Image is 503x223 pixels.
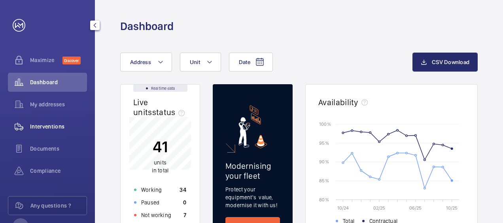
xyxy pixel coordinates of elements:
[30,123,87,130] span: Interventions
[152,107,188,117] span: status
[141,198,159,206] p: Paused
[141,186,162,194] p: Working
[30,145,87,153] span: Documents
[120,53,172,72] button: Address
[141,211,171,219] p: Not working
[152,137,168,157] p: 41
[154,159,166,166] span: units
[239,59,250,65] span: Date
[238,105,267,148] img: marketing-card.svg
[409,205,422,211] text: 06/25
[130,59,151,65] span: Address
[30,100,87,108] span: My addresses
[319,121,331,127] text: 100 %
[30,78,87,86] span: Dashboard
[183,198,186,206] p: 0
[30,202,87,210] span: Any questions ?
[152,159,168,174] p: in total
[133,97,188,117] h2: Live units
[225,161,280,181] h2: Modernising your fleet
[133,85,187,92] div: Real time data
[319,197,329,202] text: 80 %
[319,159,329,164] text: 90 %
[432,59,469,65] span: CSV Download
[30,56,62,64] span: Maximize
[120,19,174,34] h1: Dashboard
[318,97,358,107] h2: Availability
[373,205,385,211] text: 02/25
[30,167,87,175] span: Compliance
[319,178,329,183] text: 85 %
[62,57,81,64] span: Discover
[180,53,221,72] button: Unit
[225,185,280,209] p: Protect your equipment's value, modernise it with us!
[412,53,478,72] button: CSV Download
[319,140,329,146] text: 95 %
[229,53,273,72] button: Date
[180,186,186,194] p: 34
[446,205,458,211] text: 10/25
[337,205,349,211] text: 10/24
[190,59,200,65] span: Unit
[183,211,186,219] p: 7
